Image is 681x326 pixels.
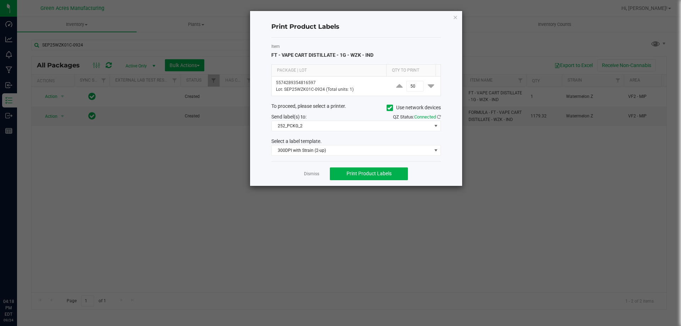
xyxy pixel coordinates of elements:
th: Package | Lot [272,65,386,77]
span: Print Product Labels [347,171,392,176]
span: Connected [414,114,436,120]
div: To proceed, please select a printer. [266,103,446,113]
label: Item [271,43,441,50]
h4: Print Product Labels [271,22,441,32]
p: Lot: SEP25WZK01C-0924 (Total units: 1) [276,86,386,93]
span: FT - VAPE CART DISTILLATE - 1G - WZK - IND [271,52,373,58]
p: 5574289354816597 [276,79,386,86]
span: Send label(s) to: [271,114,306,120]
span: QZ Status: [393,114,441,120]
span: 300DPI with Strain (2-up) [272,145,432,155]
a: Dismiss [304,171,319,177]
span: 252_PCKG_2 [272,121,432,131]
div: Select a label template. [266,138,446,145]
iframe: Resource center unread badge [21,268,29,277]
th: Qty to Print [386,65,436,77]
button: Print Product Labels [330,167,408,180]
label: Use network devices [387,104,441,111]
iframe: Resource center [7,269,28,291]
